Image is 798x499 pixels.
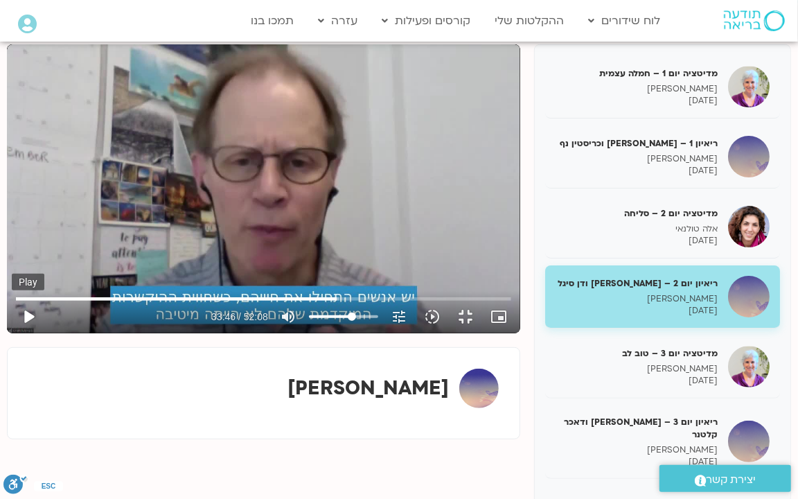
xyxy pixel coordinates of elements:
p: [DATE] [556,95,718,107]
h5: מדיטציה יום 2 – סליחה [556,207,718,220]
p: [PERSON_NAME] [556,83,718,95]
img: תודעה בריאה [724,10,785,31]
h5: ריאיון יום 2 – [PERSON_NAME] ודן סיגל [556,277,718,290]
a: ההקלטות שלי [488,8,571,34]
img: ריאיון 1 – טארה בראך וכריסטין נף [728,136,770,177]
p: [DATE] [556,305,718,317]
p: אלה טולנאי [556,223,718,235]
a: תמכו בנו [244,8,301,34]
p: [PERSON_NAME] [556,444,718,456]
p: [PERSON_NAME] [556,363,718,375]
img: מדיטציה יום 1 – חמלה עצמית [728,66,770,107]
p: [PERSON_NAME] [556,293,718,305]
img: טארה בראך [459,369,499,408]
h5: ריאיון 1 – [PERSON_NAME] וכריסטין נף [556,137,718,150]
img: ריאיון יום 2 – טארה בראך ודן סיגל [728,276,770,317]
h5: מדיטציה יום 1 – חמלה עצמית [556,67,718,80]
img: מדיטציה יום 3 – טוב לב [728,346,770,387]
h5: ריאיון יום 3 – [PERSON_NAME] ודאכר קלטנר [556,416,718,441]
a: לוח שידורים [581,8,667,34]
a: יצירת קשר [659,465,791,492]
strong: [PERSON_NAME] [287,375,449,401]
img: ריאיון יום 3 – טארה בראך ודאכר קלטנר [728,421,770,462]
p: [DATE] [556,456,718,468]
span: יצירת קשר [707,471,756,489]
a: עזרה [311,8,364,34]
p: [PERSON_NAME] [556,153,718,165]
p: [DATE] [556,375,718,387]
img: מדיטציה יום 2 – סליחה [728,206,770,247]
a: קורסים ופעילות [375,8,477,34]
p: [DATE] [556,165,718,177]
h5: מדיטציה יום 3 – טוב לב [556,347,718,360]
p: [DATE] [556,235,718,247]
